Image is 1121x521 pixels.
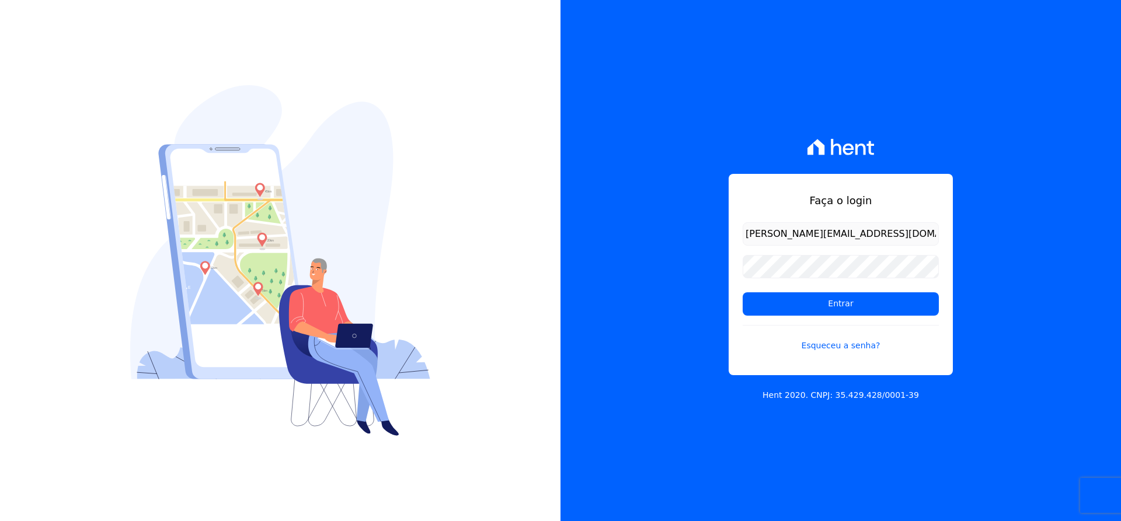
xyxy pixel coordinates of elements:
p: Hent 2020. CNPJ: 35.429.428/0001-39 [763,389,919,401]
img: Login [130,85,430,436]
a: Esqueceu a senha? [743,325,939,352]
input: Entrar [743,292,939,316]
input: Email [743,222,939,246]
h1: Faça o login [743,193,939,208]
